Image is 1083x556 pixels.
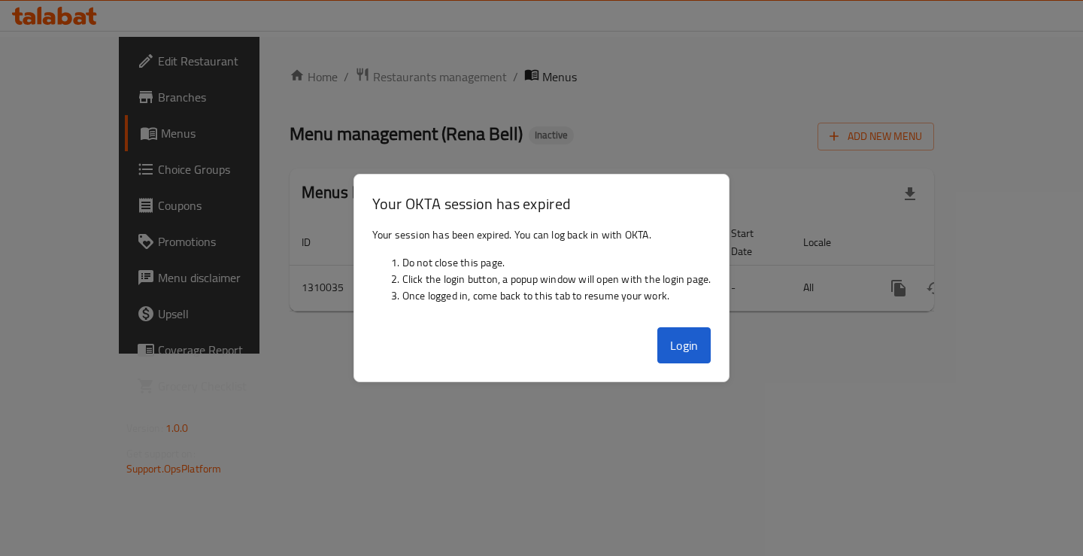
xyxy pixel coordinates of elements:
[354,220,730,321] div: Your session has been expired. You can log back in with OKTA.
[402,287,711,304] li: Once logged in, come back to this tab to resume your work.
[657,327,711,363] button: Login
[372,193,711,214] h3: Your OKTA session has expired
[402,254,711,271] li: Do not close this page.
[402,271,711,287] li: Click the login button, a popup window will open with the login page.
